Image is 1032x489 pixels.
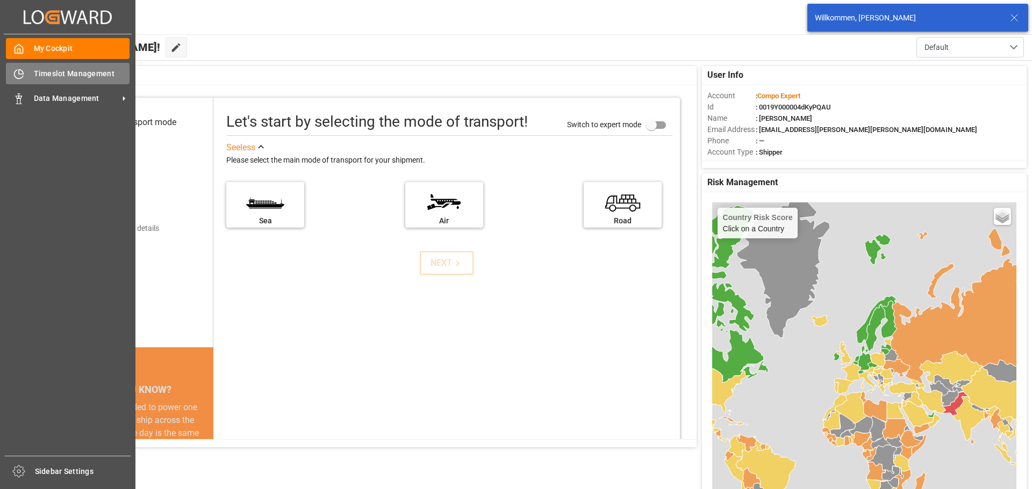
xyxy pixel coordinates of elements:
[420,251,474,275] button: NEXT
[994,208,1011,225] a: Layers
[756,137,764,145] span: : —
[756,114,812,122] span: : [PERSON_NAME]
[411,215,478,227] div: Air
[723,213,793,222] h4: Country Risk Score
[35,466,131,477] span: Sidebar Settings
[707,101,756,113] span: Id
[723,213,793,233] div: Click on a Country
[756,103,831,111] span: : 0019Y000004dKyPQAU
[226,111,528,133] div: Let's start by selecting the mode of transport!
[34,93,119,104] span: Data Management
[707,90,756,101] span: Account
[707,124,756,135] span: Email Address
[6,38,130,59] a: My Cockpit
[226,141,255,154] div: See less
[34,43,130,54] span: My Cockpit
[916,37,1024,57] button: open menu
[707,176,778,189] span: Risk Management
[756,92,800,100] span: :
[707,69,743,82] span: User Info
[756,148,783,156] span: : Shipper
[431,257,463,269] div: NEXT
[6,63,130,84] a: Timeslot Management
[757,92,800,100] span: Compo Expert
[71,401,200,478] div: The energy needed to power one large container ship across the ocean in a single day is the same ...
[34,68,130,79] span: Timeslot Management
[756,126,977,134] span: : [EMAIL_ADDRESS][PERSON_NAME][PERSON_NAME][DOMAIN_NAME]
[226,154,672,167] div: Please select the main mode of transport for your shipment.
[567,120,641,128] span: Switch to expert mode
[924,42,949,53] span: Default
[232,215,299,227] div: Sea
[589,215,656,227] div: Road
[45,37,160,57] span: Hello [PERSON_NAME]!
[815,12,1000,24] div: Willkommen, [PERSON_NAME]
[58,378,213,401] div: DID YOU KNOW?
[707,135,756,147] span: Phone
[707,113,756,124] span: Name
[707,147,756,158] span: Account Type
